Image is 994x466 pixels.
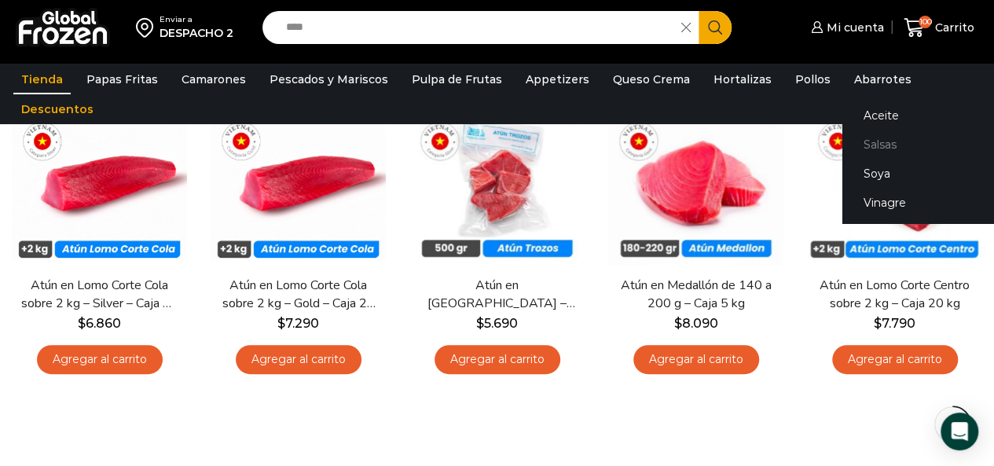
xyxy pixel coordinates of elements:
div: DESPACHO 2 [160,25,233,41]
a: 100 Carrito [900,9,978,46]
a: Descuentos [13,94,101,124]
button: Search button [699,11,732,44]
bdi: 7.790 [874,316,915,331]
a: Agregar al carrito: “Atún en Lomo Corte Cola sobre 2 kg - Gold – Caja 20 kg” [236,345,361,374]
bdi: 5.690 [476,316,518,331]
a: Tienda [13,64,71,94]
a: Atún en Lomo Corte Centro sobre 2 kg – Caja 20 kg [816,277,974,313]
a: Pollos [787,64,838,94]
span: $ [277,316,285,331]
div: Open Intercom Messenger [941,413,978,450]
bdi: 7.290 [277,316,319,331]
bdi: 8.090 [674,316,718,331]
a: Mi cuenta [807,12,884,43]
span: Carrito [931,20,974,35]
a: Atún en [GEOGRAPHIC_DATA] – Caja 10 kg [418,277,576,313]
a: Agregar al carrito: “Atún en Lomo Corte Centro sobre 2 kg - Caja 20 kg” [832,345,958,374]
a: Agregar al carrito: “Atún en Trozos - Caja 10 kg” [435,345,560,374]
span: $ [476,316,484,331]
a: Pescados y Mariscos [262,64,396,94]
a: Hortalizas [706,64,779,94]
span: 100 [919,16,931,28]
a: Queso Crema [605,64,698,94]
span: $ [674,316,682,331]
a: Agregar al carrito: “Atún en Medallón de 140 a 200 g - Caja 5 kg” [633,345,759,374]
a: Atún en Lomo Corte Cola sobre 2 kg – Silver – Caja 20 kg [20,277,178,313]
a: Pulpa de Frutas [404,64,510,94]
span: $ [78,316,86,331]
div: Enviar a [160,14,233,25]
a: Agregar al carrito: “Atún en Lomo Corte Cola sobre 2 kg - Silver - Caja 20 kg” [37,345,163,374]
a: Atún en Lomo Corte Cola sobre 2 kg – Gold – Caja 20 kg [219,277,377,313]
span: $ [874,316,882,331]
a: Abarrotes [846,64,919,94]
span: Mi cuenta [823,20,884,35]
bdi: 6.860 [78,316,121,331]
a: Camarones [174,64,254,94]
img: address-field-icon.svg [136,14,160,41]
a: Appetizers [518,64,597,94]
a: Papas Fritas [79,64,166,94]
a: Atún en Medallón de 140 a 200 g – Caja 5 kg [617,277,775,313]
